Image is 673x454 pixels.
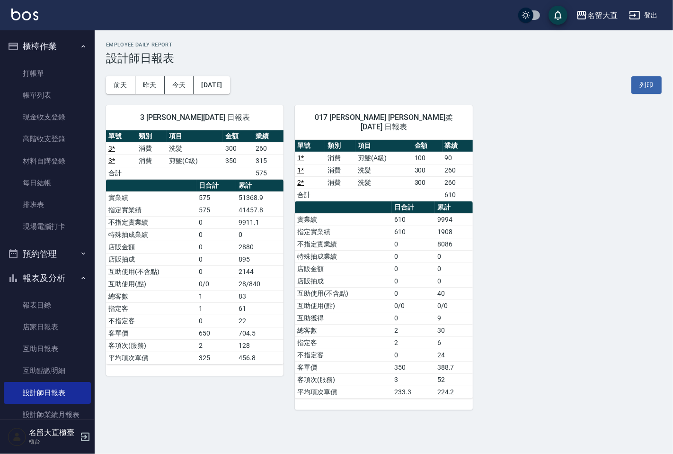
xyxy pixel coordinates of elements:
td: 指定客 [106,302,196,315]
td: 實業績 [295,213,392,226]
td: 實業績 [106,191,196,204]
td: 0 [392,287,434,300]
td: 0 [435,263,473,275]
a: 打帳單 [4,63,91,84]
td: 610 [392,226,434,238]
button: 名留大直 [572,6,621,25]
td: 575 [196,204,236,216]
td: 575 [253,167,283,179]
td: 8086 [435,238,473,250]
td: 0 [392,238,434,250]
td: 指定實業績 [295,226,392,238]
td: 24 [435,349,473,361]
a: 帳單列表 [4,84,91,106]
td: 總客數 [106,290,196,302]
td: 456.8 [236,352,283,364]
td: 90 [443,152,473,164]
td: 洗髮 [167,142,223,154]
th: 業績 [253,130,283,143]
th: 累計 [435,201,473,214]
td: 128 [236,339,283,352]
th: 日合計 [392,201,434,214]
a: 每日結帳 [4,172,91,194]
td: 剪髮(C級) [167,154,223,167]
td: 0/0 [392,300,434,312]
td: 61 [236,302,283,315]
button: 櫃檯作業 [4,34,91,59]
td: 2880 [236,241,283,253]
td: 客單價 [295,361,392,373]
td: 0 [196,265,236,278]
a: 現金收支登錄 [4,106,91,128]
td: 575 [196,191,236,204]
td: 店販抽成 [295,275,392,287]
td: 233.3 [392,386,434,398]
table: a dense table [106,180,283,364]
td: 0 [196,253,236,265]
td: 0 [392,263,434,275]
td: 0 [392,250,434,263]
td: 6 [435,336,473,349]
button: 今天 [165,76,194,94]
td: 22 [236,315,283,327]
td: 特殊抽成業績 [295,250,392,263]
td: 0 [392,312,434,324]
td: 總客數 [295,324,392,336]
td: 260 [443,176,473,189]
button: 前天 [106,76,135,94]
a: 排班表 [4,194,91,216]
td: 52 [435,373,473,386]
td: 平均項次單價 [295,386,392,398]
td: 2144 [236,265,283,278]
td: 300 [223,142,253,154]
td: 610 [443,189,473,201]
button: [DATE] [194,76,230,94]
th: 業績 [443,140,473,152]
span: 3 [PERSON_NAME][DATE] 日報表 [117,113,272,122]
img: Person [8,427,27,446]
a: 現場電腦打卡 [4,216,91,237]
td: 895 [236,253,283,265]
td: 指定實業績 [106,204,196,216]
a: 報表目錄 [4,294,91,316]
td: 260 [443,164,473,176]
a: 互助日報表 [4,338,91,360]
td: 3 [392,373,434,386]
td: 40 [435,287,473,300]
td: 9 [435,312,473,324]
td: 315 [253,154,283,167]
th: 類別 [136,130,167,143]
td: 0/0 [435,300,473,312]
td: 0 [196,241,236,253]
td: 610 [392,213,434,226]
td: 28/840 [236,278,283,290]
td: 9994 [435,213,473,226]
td: 消費 [325,164,355,176]
td: 1 [196,302,236,315]
td: 指定客 [295,336,392,349]
span: 017 [PERSON_NAME] [PERSON_NAME]柔 [DATE] 日報表 [306,113,461,132]
td: 互助使用(點) [295,300,392,312]
td: 消費 [325,152,355,164]
a: 設計師日報表 [4,382,91,404]
td: 1 [196,290,236,302]
h5: 名留大直櫃臺 [29,428,77,437]
h3: 設計師日報表 [106,52,662,65]
td: 互助獲得 [295,312,392,324]
td: 0 [196,315,236,327]
td: 消費 [136,154,167,167]
td: 店販抽成 [106,253,196,265]
td: 平均項次單價 [106,352,196,364]
td: 消費 [136,142,167,154]
td: 704.5 [236,327,283,339]
td: 350 [223,154,253,167]
a: 店家日報表 [4,316,91,338]
td: 2 [196,339,236,352]
td: 客單價 [106,327,196,339]
th: 類別 [325,140,355,152]
td: 0 [435,275,473,287]
th: 金額 [223,130,253,143]
h2: Employee Daily Report [106,42,662,48]
button: 列印 [631,76,662,94]
th: 單號 [106,130,136,143]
